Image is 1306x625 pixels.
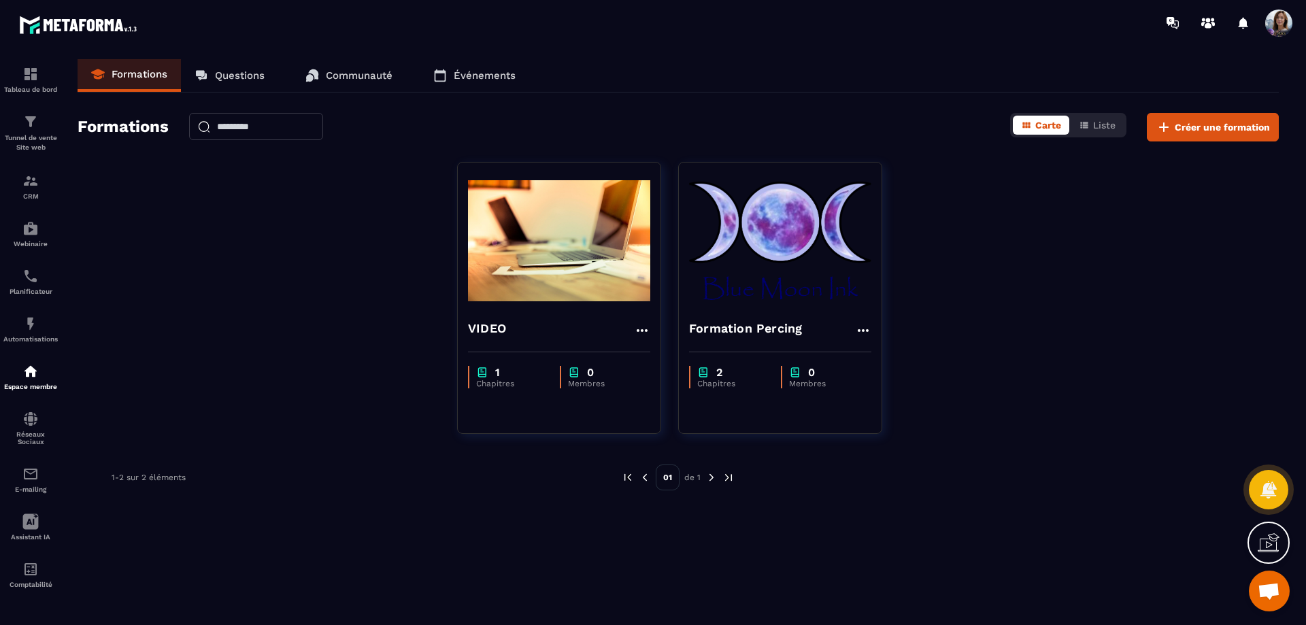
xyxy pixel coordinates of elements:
[3,258,58,305] a: schedulerschedulerPlanificateur
[454,69,516,82] p: Événements
[78,113,169,141] h2: Formations
[789,379,858,388] p: Membres
[22,466,39,482] img: email
[3,163,58,210] a: formationformationCRM
[22,220,39,237] img: automations
[1093,120,1116,131] span: Liste
[3,401,58,456] a: social-networksocial-networkRéseaux Sociaux
[1013,116,1069,135] button: Carte
[3,430,58,445] p: Réseaux Sociaux
[181,59,278,92] a: Questions
[3,210,58,258] a: automationsautomationsWebinaire
[587,366,594,379] p: 0
[22,561,39,577] img: accountant
[1175,120,1270,134] span: Créer une formation
[3,133,58,152] p: Tunnel de vente Site web
[1035,120,1061,131] span: Carte
[3,192,58,200] p: CRM
[22,363,39,379] img: automations
[420,59,529,92] a: Événements
[19,12,141,37] img: logo
[3,335,58,343] p: Automatisations
[3,533,58,541] p: Assistant IA
[722,471,735,484] img: next
[3,86,58,93] p: Tableau de bord
[3,551,58,598] a: accountantaccountantComptabilité
[3,353,58,401] a: automationsautomationsEspace membre
[22,411,39,427] img: social-network
[78,59,181,92] a: Formations
[3,305,58,353] a: automationsautomationsAutomatisations
[716,366,722,379] p: 2
[476,366,488,379] img: chapter
[678,162,899,451] a: formation-backgroundFormation Percingchapter2Chapitreschapter0Membres
[22,316,39,332] img: automations
[3,456,58,503] a: emailemailE-mailing
[22,173,39,189] img: formation
[3,56,58,103] a: formationformationTableau de bord
[705,471,718,484] img: next
[3,288,58,295] p: Planificateur
[22,268,39,284] img: scheduler
[3,103,58,163] a: formationformationTunnel de vente Site web
[292,59,406,92] a: Communauté
[215,69,265,82] p: Questions
[568,366,580,379] img: chapter
[656,464,680,490] p: 01
[3,383,58,390] p: Espace membre
[789,366,801,379] img: chapter
[468,173,650,309] img: formation-background
[495,366,500,379] p: 1
[112,473,186,482] p: 1-2 sur 2 éléments
[3,503,58,551] a: Assistant IA
[457,162,678,451] a: formation-backgroundVIDEOchapter1Chapitreschapter0Membres
[3,581,58,588] p: Comptabilité
[689,319,802,338] h4: Formation Percing
[689,173,871,309] img: formation-background
[808,366,815,379] p: 0
[1147,113,1279,141] button: Créer une formation
[476,379,546,388] p: Chapitres
[112,68,167,80] p: Formations
[22,66,39,82] img: formation
[684,472,701,483] p: de 1
[697,366,709,379] img: chapter
[326,69,392,82] p: Communauté
[622,471,634,484] img: prev
[3,486,58,493] p: E-mailing
[22,114,39,130] img: formation
[1249,571,1290,611] div: Ouvrir le chat
[568,379,637,388] p: Membres
[639,471,651,484] img: prev
[3,240,58,248] p: Webinaire
[468,319,506,338] h4: VIDEO
[697,379,767,388] p: Chapitres
[1071,116,1124,135] button: Liste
